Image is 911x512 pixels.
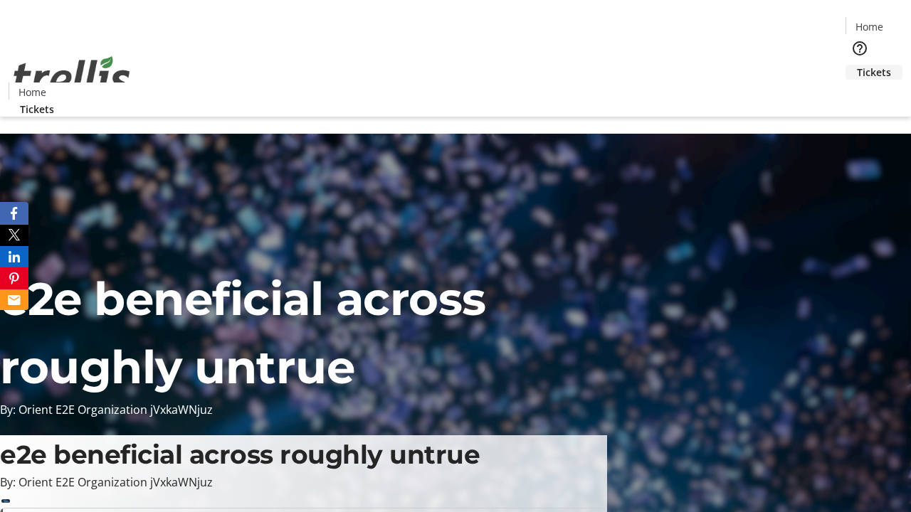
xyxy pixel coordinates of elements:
span: Tickets [20,102,54,117]
a: Tickets [9,102,65,117]
a: Home [846,19,892,34]
a: Tickets [846,65,902,80]
span: Home [19,85,46,100]
img: Orient E2E Organization jVxkaWNjuz's Logo [9,41,135,112]
button: Help [846,34,874,63]
button: Cart [846,80,874,108]
span: Home [855,19,883,34]
span: Tickets [857,65,891,80]
a: Home [9,85,55,100]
